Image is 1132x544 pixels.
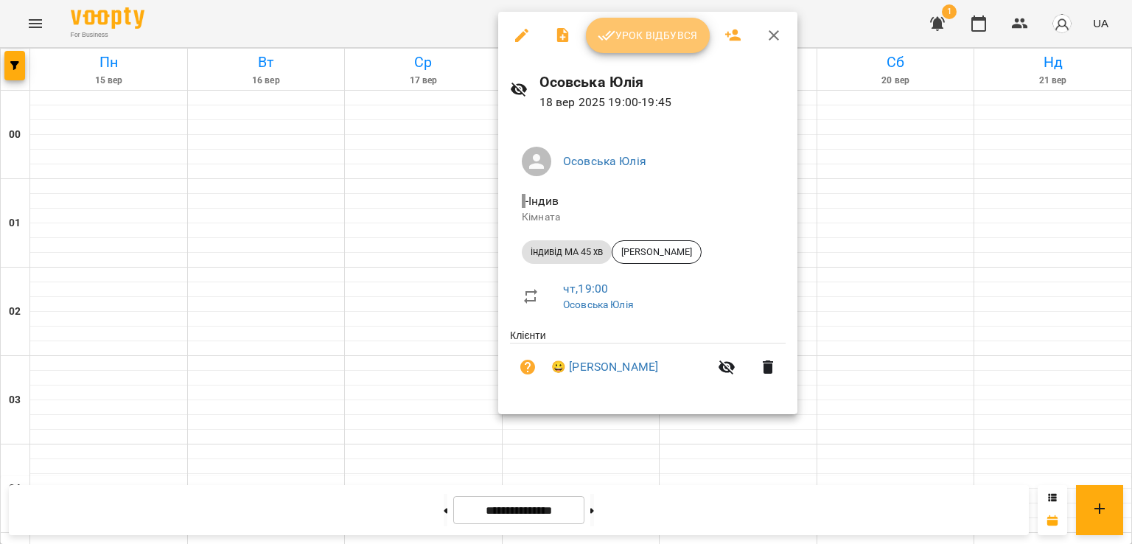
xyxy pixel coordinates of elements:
[612,240,702,264] div: [PERSON_NAME]
[539,94,786,111] p: 18 вер 2025 19:00 - 19:45
[522,210,774,225] p: Кімната
[551,358,658,376] a: 😀 [PERSON_NAME]
[563,282,608,296] a: чт , 19:00
[598,27,698,44] span: Урок відбувся
[586,18,710,53] button: Урок відбувся
[522,245,612,259] span: індивід МА 45 хв
[510,349,545,385] button: Візит ще не сплачено. Додати оплату?
[510,328,786,397] ul: Клієнти
[539,71,786,94] h6: Осовська Юлія
[522,194,562,208] span: - Індив
[612,245,701,259] span: [PERSON_NAME]
[563,299,634,310] a: Осовська Юлія
[563,154,646,168] a: Осовська Юлія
